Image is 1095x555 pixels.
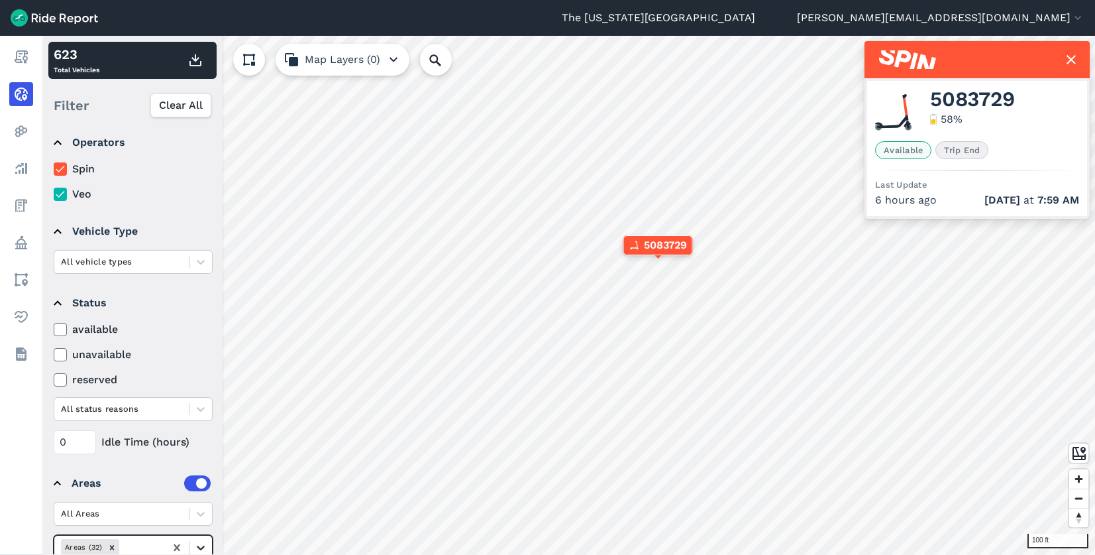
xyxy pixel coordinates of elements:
div: Idle Time (hours) [54,430,213,454]
a: Fees [9,194,33,217]
a: Analyze [9,156,33,180]
a: Health [9,305,33,329]
label: Veo [54,186,213,202]
div: 6 hours ago [875,192,1079,208]
img: Spin [879,50,936,69]
a: Datasets [9,342,33,366]
label: Spin [54,161,213,177]
summary: Areas [54,465,211,502]
span: Clear All [159,97,203,113]
span: Last Update [875,180,927,190]
div: Filter [48,85,217,126]
a: Report [9,45,33,69]
span: at [984,192,1079,208]
button: Reset bearing to north [1069,508,1088,527]
span: Available [875,141,931,159]
summary: Status [54,284,211,322]
a: The [US_STATE][GEOGRAPHIC_DATA] [562,10,755,26]
summary: Operators [54,124,211,161]
span: 5083729 [930,92,1014,107]
a: Heatmaps [9,119,33,143]
span: Trip End [935,141,988,159]
summary: Vehicle Type [54,213,211,250]
label: reserved [54,372,213,388]
div: 58 % [941,111,963,127]
div: Areas [72,475,211,491]
span: 5083729 [644,237,687,253]
div: Total Vehicles [54,44,99,76]
div: 623 [54,44,99,64]
button: Zoom out [1069,489,1088,508]
button: Zoom in [1069,469,1088,489]
div: 100 ft [1027,534,1088,548]
span: [DATE] [984,194,1020,206]
canvas: Map [42,36,1095,555]
input: Search Location or Vehicles [420,44,473,76]
a: Areas [9,268,33,292]
label: available [54,322,213,338]
button: [PERSON_NAME][EMAIL_ADDRESS][DOMAIN_NAME] [797,10,1084,26]
span: 7:59 AM [1037,194,1079,206]
a: Policy [9,231,33,255]
a: Realtime [9,82,33,106]
img: Ride Report [11,9,98,27]
label: unavailable [54,347,213,363]
button: Clear All [150,93,211,117]
button: Map Layers (0) [276,44,409,76]
img: Spin scooter [875,94,912,131]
